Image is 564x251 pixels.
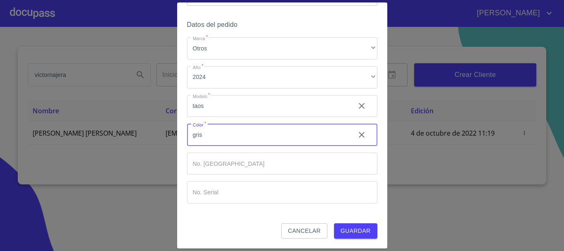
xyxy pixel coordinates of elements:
h6: Datos del pedido [187,19,377,31]
div: 2024 [187,66,377,88]
button: clear input [352,96,372,116]
button: Cancelar [281,223,327,239]
button: clear input [352,125,372,145]
div: Otros [187,37,377,60]
span: Guardar [341,226,371,236]
button: Guardar [334,223,377,239]
span: Cancelar [288,226,320,236]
